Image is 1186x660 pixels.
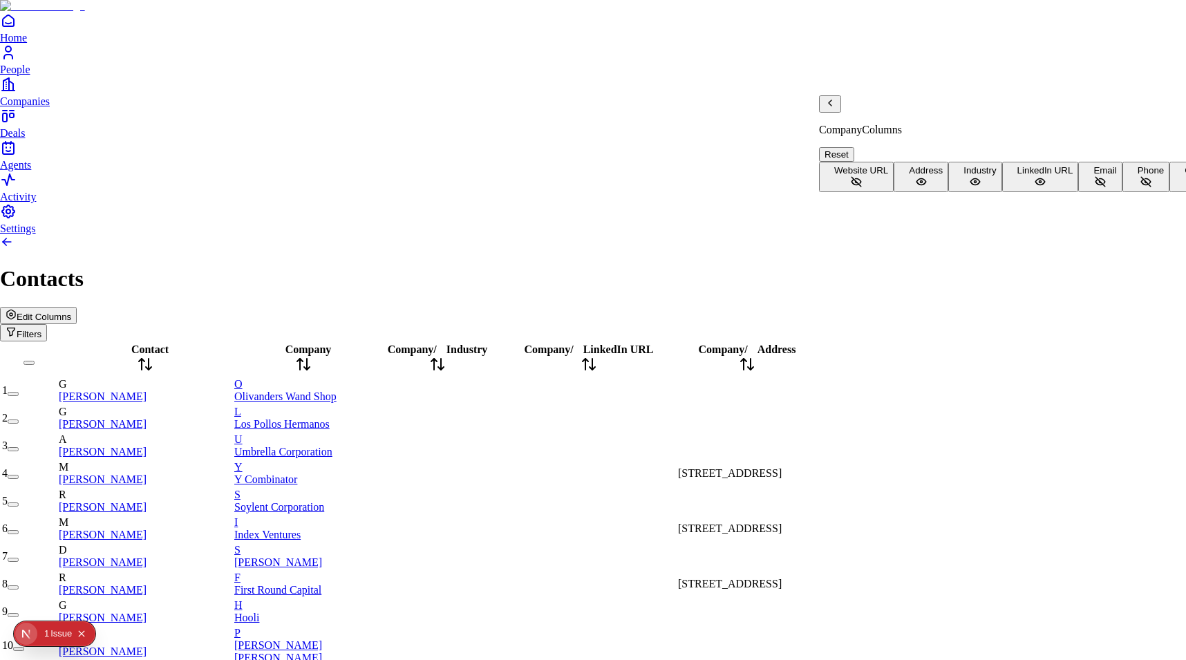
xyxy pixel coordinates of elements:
[1122,162,1170,192] button: Phone
[1138,165,1165,176] span: Phone
[1002,162,1079,192] button: LinkedIn URL
[963,165,996,176] span: Industry
[909,165,943,176] span: Address
[948,162,1001,192] button: Industry
[819,147,854,162] button: Reset
[1017,165,1073,176] span: LinkedIn URL
[1093,165,1116,176] span: Email
[819,95,841,113] button: Back
[1078,162,1122,192] button: Email
[819,162,894,192] button: Website URL
[834,165,888,176] span: Website URL
[894,162,948,192] button: Address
